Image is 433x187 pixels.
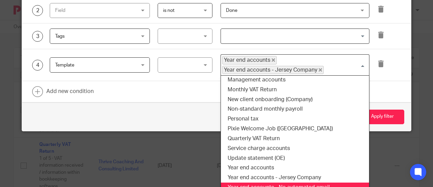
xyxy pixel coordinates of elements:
[272,58,275,62] button: Deselect Year end accounts
[221,29,369,44] div: Search for option
[319,68,322,72] button: Deselect Year end accounts - Jersey Company
[361,110,404,124] button: Apply filter
[221,124,369,134] li: Pixie Welcome Job ([GEOGRAPHIC_DATA])
[221,153,369,163] li: Update statement (OE)
[222,66,324,74] span: Year end accounts - Jersey Company
[32,5,43,16] div: 2
[221,163,369,173] li: Year end accounts
[221,173,369,183] li: Year end accounts - Jersey Company
[163,8,175,13] span: is not
[221,85,369,95] li: Monthly VAT Return
[55,34,65,39] span: Tags
[55,3,131,18] div: Field
[221,134,369,144] li: Quarterly VAT Return
[221,114,369,124] li: Personal tax
[221,95,369,105] li: New client onboarding (Company)
[55,63,74,68] span: Template
[221,75,369,85] li: Management accounts
[32,31,43,42] div: 3
[222,56,277,64] span: Year end accounts
[324,66,365,74] input: Search for option
[221,144,369,153] li: Service charge accounts
[221,54,369,76] div: Search for option
[226,8,237,13] span: Done
[222,30,365,42] input: Search for option
[32,60,43,71] div: 4
[221,104,369,114] li: Non-standard monthly payroll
